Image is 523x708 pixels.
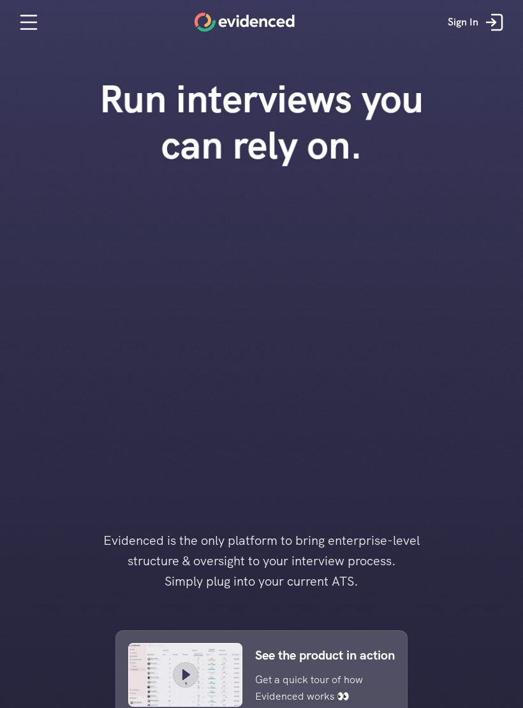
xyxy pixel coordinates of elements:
[195,13,295,32] a: Home
[78,76,445,168] h1: Run interviews you can rely on.
[448,14,478,31] p: Sign In
[83,530,440,591] h4: Evidenced is the only platform to bring enterprise-level structure & oversight to your interview ...
[255,645,395,665] p: See the product in action
[255,672,376,704] p: Get a quick tour of how Evidenced works 👀
[438,3,517,41] a: Sign In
